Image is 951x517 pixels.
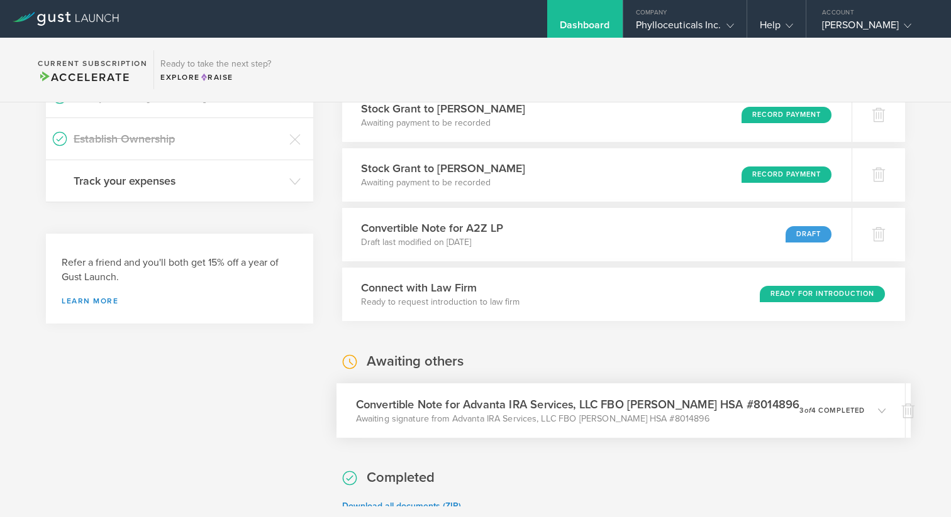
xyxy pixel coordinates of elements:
span: Accelerate [38,70,130,84]
div: Ready for Introduction [760,286,885,302]
a: Learn more [62,297,298,305]
h3: Track your expenses [74,173,283,189]
span: Raise [200,73,233,82]
div: Dashboard [560,19,610,38]
div: Stock Grant to [PERSON_NAME]Awaiting payment to be recordedRecord Payment [342,148,852,202]
h3: Stock Grant to [PERSON_NAME] [361,101,525,117]
h2: Completed [367,469,435,487]
h3: Convertible Note for A2Z LP [361,220,503,236]
p: Awaiting signature from Advanta IRA Services, LLC FBO [PERSON_NAME] HSA #8014896 [355,412,799,425]
div: Explore [160,72,271,83]
h2: Awaiting others [367,352,464,371]
div: Phylloceuticals Inc. [636,19,734,38]
em: of [804,406,811,414]
p: Awaiting payment to be recorded [361,177,525,189]
h3: Convertible Note for Advanta IRA Services, LLC FBO [PERSON_NAME] HSA #8014896 [355,396,799,413]
h3: Connect with Law Firm [361,280,520,296]
h2: Current Subscription [38,60,147,67]
p: Awaiting payment to be recorded [361,117,525,129]
div: Record Payment [742,166,831,183]
div: Record Payment [742,107,831,123]
div: Connect with Law FirmReady to request introduction to law firmReady for Introduction [342,268,905,321]
a: Download all documents (ZIP) [342,501,461,511]
h3: Establish Ownership [74,131,283,147]
div: Help [760,19,793,38]
div: Draft [786,226,831,242]
h3: Stock Grant to [PERSON_NAME] [361,160,525,177]
div: Convertible Note for A2Z LPDraft last modified on [DATE]Draft [342,208,852,261]
div: Ready to take the next step?ExploreRaise [153,50,277,89]
div: Stock Grant to [PERSON_NAME]Awaiting payment to be recordedRecord Payment [342,89,852,142]
p: Ready to request introduction to law firm [361,296,520,308]
div: [PERSON_NAME] [822,19,929,38]
h3: Ready to take the next step? [160,60,271,68]
h3: Refer a friend and you'll both get 15% off a year of Gust Launch. [62,256,298,285]
p: 3 4 completed [799,406,865,413]
p: Draft last modified on [DATE] [361,236,503,249]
